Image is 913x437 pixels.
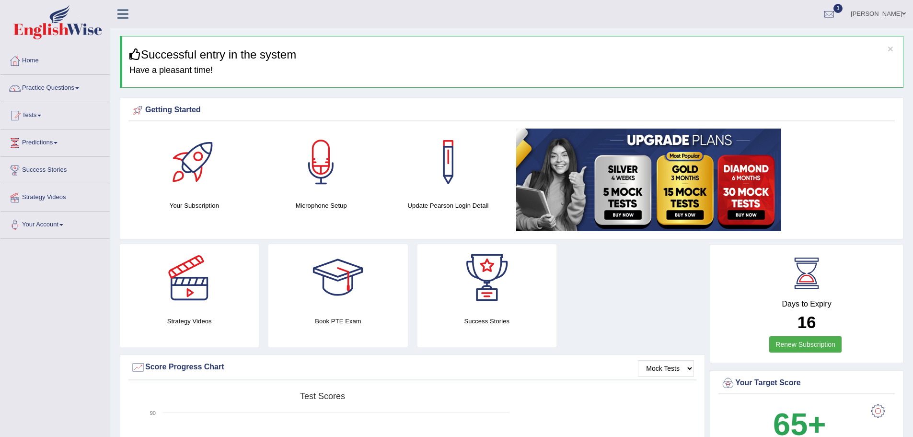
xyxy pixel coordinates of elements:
[797,313,816,331] b: 16
[263,201,380,211] h4: Microphone Setup
[721,300,892,308] h4: Days to Expiry
[0,130,110,154] a: Predictions
[417,316,556,326] h4: Success Stories
[0,212,110,236] a: Your Account
[136,201,253,211] h4: Your Subscription
[131,360,694,375] div: Score Progress Chart
[120,316,259,326] h4: Strategy Videos
[0,75,110,99] a: Practice Questions
[131,103,892,118] div: Getting Started
[150,410,156,416] text: 90
[390,201,507,211] h4: Update Pearson Login Detail
[129,48,896,61] h3: Successful entry in the system
[833,4,843,13] span: 3
[769,336,842,353] a: Renew Subscription
[129,66,896,75] h4: Have a pleasant time!
[0,157,110,181] a: Success Stories
[888,44,893,54] button: ×
[0,47,110,71] a: Home
[721,376,892,390] div: Your Target Score
[516,129,781,231] img: small5.jpg
[0,102,110,126] a: Tests
[300,391,345,401] tspan: Test scores
[268,316,407,326] h4: Book PTE Exam
[0,184,110,208] a: Strategy Videos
